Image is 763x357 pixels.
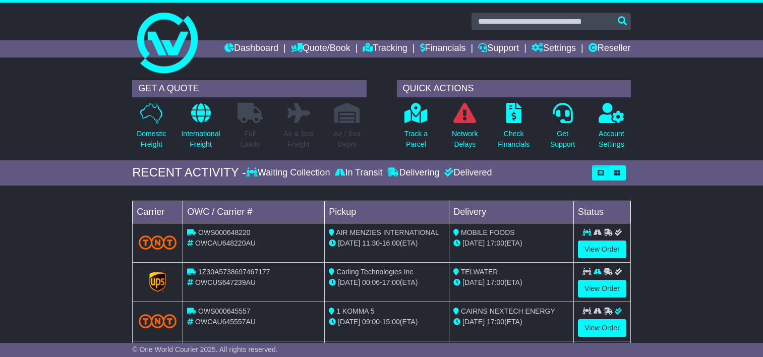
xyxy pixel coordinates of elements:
[462,278,485,286] span: [DATE]
[487,239,504,247] span: 17:00
[478,40,519,57] a: Support
[198,307,251,315] span: OWS000645557
[461,268,498,276] span: TELWATER
[461,228,515,236] span: MOBILE FOODS
[550,129,575,150] p: Get Support
[338,318,360,326] span: [DATE]
[385,167,442,178] div: Delivering
[291,40,350,57] a: Quote/Book
[453,277,569,288] div: (ETA)
[224,40,278,57] a: Dashboard
[283,129,313,150] p: Air & Sea Freight
[461,307,555,315] span: CAIRNS NEXTECH ENERGY
[382,278,400,286] span: 17:00
[333,129,361,150] p: Air / Sea Depot
[574,201,631,223] td: Status
[589,40,631,57] a: Reseller
[329,238,445,249] div: - (ETA)
[338,239,360,247] span: [DATE]
[329,317,445,327] div: - (ETA)
[497,102,530,155] a: CheckFinancials
[487,278,504,286] span: 17:00
[498,129,530,150] p: Check Financials
[246,167,332,178] div: Waiting Collection
[181,129,220,150] p: International Freight
[578,319,626,337] a: View Order
[238,129,263,150] p: Full Loads
[462,318,485,326] span: [DATE]
[404,129,428,150] p: Track a Parcel
[133,201,183,223] td: Carrier
[195,278,256,286] span: OWCUS647239AU
[397,80,631,97] div: QUICK ACTIONS
[183,201,325,223] td: OWC / Carrier #
[332,167,385,178] div: In Transit
[462,239,485,247] span: [DATE]
[532,40,576,57] a: Settings
[338,278,360,286] span: [DATE]
[578,241,626,258] a: View Order
[181,102,220,155] a: InternationalFreight
[195,239,256,247] span: OWCAU648220AU
[578,280,626,297] a: View Order
[336,268,413,276] span: Carling Technologies Inc
[598,102,625,155] a: AccountSettings
[149,272,166,292] img: GetCarrierServiceLogo
[487,318,504,326] span: 17:00
[132,345,278,353] span: © One World Courier 2025. All rights reserved.
[442,167,492,178] div: Delivered
[382,318,400,326] span: 15:00
[336,228,439,236] span: AIR MENZIES INTERNATIONAL
[136,102,166,155] a: DomesticFreight
[420,40,466,57] a: Financials
[362,318,380,326] span: 09:00
[599,129,624,150] p: Account Settings
[329,277,445,288] div: - (ETA)
[362,239,380,247] span: 11:30
[139,314,177,328] img: TNT_Domestic.png
[453,317,569,327] div: (ETA)
[363,40,407,57] a: Tracking
[404,102,428,155] a: Track aParcel
[139,235,177,249] img: TNT_Domestic.png
[452,129,478,150] p: Network Delays
[336,307,374,315] span: 1 KOMMA 5
[198,268,270,276] span: 1Z30A5738697467177
[550,102,575,155] a: GetSupport
[325,201,449,223] td: Pickup
[132,165,246,180] div: RECENT ACTIVITY -
[451,102,478,155] a: NetworkDelays
[382,239,400,247] span: 16:00
[195,318,256,326] span: OWCAU645557AU
[132,80,366,97] div: GET A QUOTE
[453,238,569,249] div: (ETA)
[198,228,251,236] span: OWS000648220
[362,278,380,286] span: 00:06
[137,129,166,150] p: Domestic Freight
[449,201,574,223] td: Delivery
